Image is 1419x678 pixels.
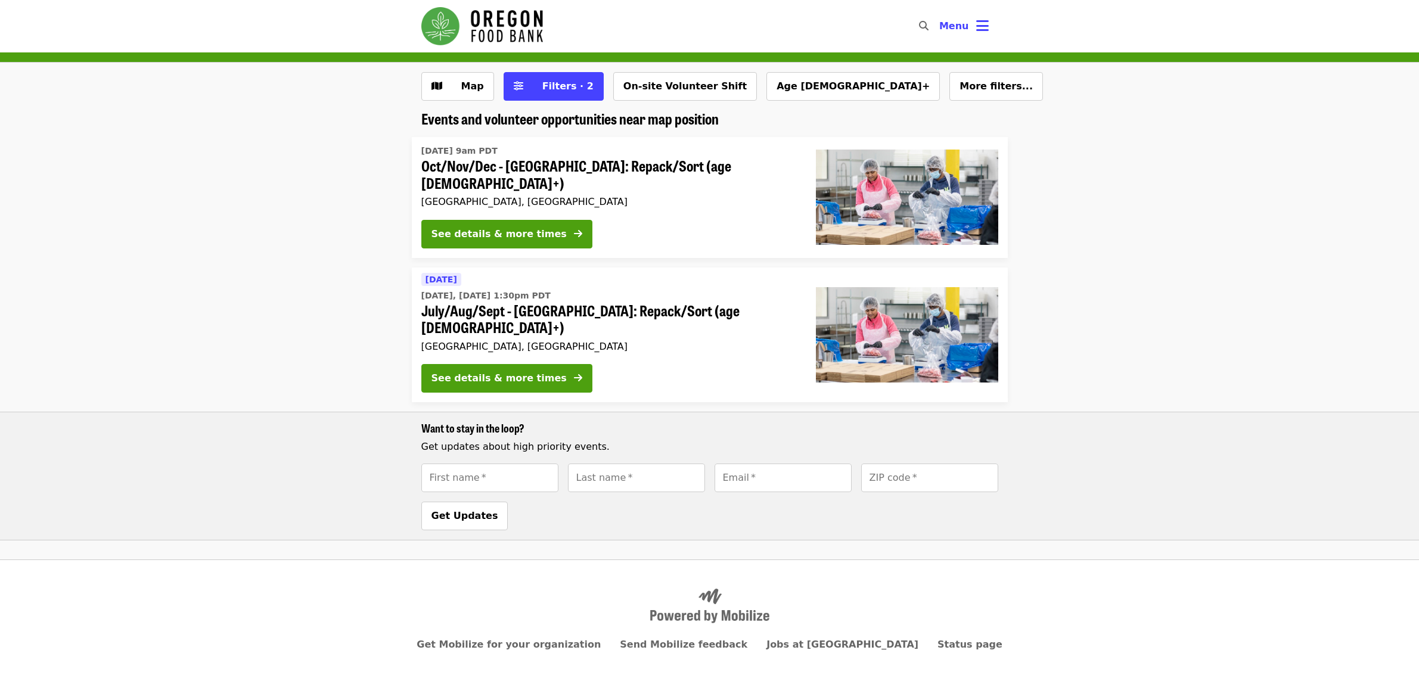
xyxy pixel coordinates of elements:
input: [object Object] [421,464,558,492]
button: Toggle account menu [930,12,998,41]
i: arrow-right icon [574,228,582,240]
span: Filters · 2 [542,80,594,92]
i: arrow-right icon [574,372,582,384]
a: Status page [937,639,1002,650]
button: See details & more times [421,364,592,393]
img: Oct/Nov/Dec - Beaverton: Repack/Sort (age 10+) organized by Oregon Food Bank [816,150,998,245]
img: Powered by Mobilize [650,589,769,623]
input: [object Object] [715,464,852,492]
button: Filters (2 selected) [504,72,604,101]
i: map icon [431,80,442,92]
input: [object Object] [568,464,705,492]
div: See details & more times [431,371,567,385]
span: July/Aug/Sept - [GEOGRAPHIC_DATA]: Repack/Sort (age [DEMOGRAPHIC_DATA]+) [421,302,797,337]
i: sliders-h icon [514,80,523,92]
time: [DATE] 9am PDT [421,145,498,157]
a: Get Mobilize for your organization [417,639,601,650]
span: More filters... [960,80,1033,92]
span: Get Updates [431,510,498,521]
div: [GEOGRAPHIC_DATA], [GEOGRAPHIC_DATA] [421,341,797,352]
button: Age [DEMOGRAPHIC_DATA]+ [766,72,940,101]
span: Menu [939,20,969,32]
div: See details & more times [431,227,567,241]
button: Get Updates [421,502,508,530]
nav: Primary footer navigation [421,637,998,652]
input: Search [936,12,945,41]
a: Jobs at [GEOGRAPHIC_DATA] [766,639,918,650]
span: Map [461,80,484,92]
img: July/Aug/Sept - Beaverton: Repack/Sort (age 10+) organized by Oregon Food Bank [816,287,998,382]
a: Send Mobilize feedback [620,639,747,650]
img: Oregon Food Bank - Home [421,7,543,45]
a: See details for "July/Aug/Sept - Beaverton: Repack/Sort (age 10+)" [412,268,1008,403]
span: Events and volunteer opportunities near map position [421,108,719,129]
span: Want to stay in the loop? [421,420,524,436]
i: bars icon [976,17,989,35]
i: search icon [919,20,929,32]
input: [object Object] [861,464,998,492]
button: See details & more times [421,220,592,248]
time: [DATE], [DATE] 1:30pm PDT [421,290,551,302]
span: Get updates about high priority events. [421,441,610,452]
span: Oct/Nov/Dec - [GEOGRAPHIC_DATA]: Repack/Sort (age [DEMOGRAPHIC_DATA]+) [421,157,797,192]
a: See details for "Oct/Nov/Dec - Beaverton: Repack/Sort (age 10+)" [412,137,1008,258]
span: [DATE] [426,275,457,284]
button: More filters... [949,72,1043,101]
div: [GEOGRAPHIC_DATA], [GEOGRAPHIC_DATA] [421,196,797,207]
button: Show map view [421,72,494,101]
button: On-site Volunteer Shift [613,72,757,101]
